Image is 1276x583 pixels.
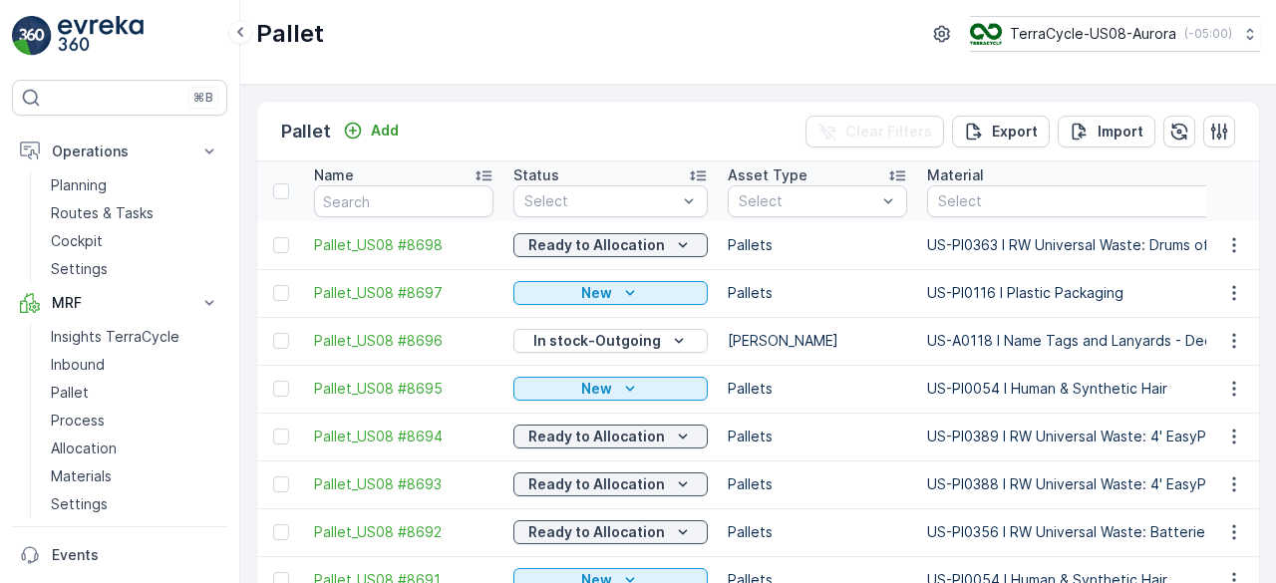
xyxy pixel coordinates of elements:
[43,435,227,462] a: Allocation
[281,118,331,146] p: Pallet
[273,237,289,253] div: Toggle Row Selected
[52,293,187,313] p: MRF
[528,474,665,494] p: Ready to Allocation
[992,122,1038,142] p: Export
[581,379,612,399] p: New
[528,427,665,446] p: Ready to Allocation
[513,377,708,401] button: New
[335,119,407,143] button: Add
[51,203,154,223] p: Routes & Tasks
[728,427,907,446] p: Pallets
[739,191,876,211] p: Select
[314,331,493,351] a: Pallet_US08 #8696
[43,199,227,227] a: Routes & Tasks
[51,383,89,403] p: Pallet
[58,16,144,56] img: logo_light-DOdMpM7g.png
[51,175,107,195] p: Planning
[52,142,187,161] p: Operations
[12,283,227,323] button: MRF
[513,520,708,544] button: Ready to Allocation
[805,116,944,147] button: Clear Filters
[51,438,117,458] p: Allocation
[273,476,289,492] div: Toggle Row Selected
[43,255,227,283] a: Settings
[51,466,112,486] p: Materials
[314,165,354,185] p: Name
[314,522,493,542] a: Pallet_US08 #8692
[43,171,227,199] a: Planning
[970,16,1260,52] button: TerraCycle-US08-Aurora(-05:00)
[51,411,105,431] p: Process
[371,121,399,141] p: Add
[970,23,1002,45] img: image_ci7OI47.png
[43,227,227,255] a: Cockpit
[273,285,289,301] div: Toggle Row Selected
[43,379,227,407] a: Pallet
[528,522,665,542] p: Ready to Allocation
[513,329,708,353] button: In stock-Outgoing
[314,235,493,255] a: Pallet_US08 #8698
[51,259,108,279] p: Settings
[193,90,213,106] p: ⌘B
[51,231,103,251] p: Cockpit
[43,351,227,379] a: Inbound
[12,16,52,56] img: logo
[728,283,907,303] p: Pallets
[528,235,665,255] p: Ready to Allocation
[728,165,807,185] p: Asset Type
[1184,26,1232,42] p: ( -05:00 )
[43,490,227,518] a: Settings
[728,331,907,351] p: [PERSON_NAME]
[314,427,493,446] a: Pallet_US08 #8694
[581,283,612,303] p: New
[728,235,907,255] p: Pallets
[43,407,227,435] a: Process
[273,524,289,540] div: Toggle Row Selected
[314,474,493,494] a: Pallet_US08 #8693
[524,191,677,211] p: Select
[273,381,289,397] div: Toggle Row Selected
[728,379,907,399] p: Pallets
[52,545,219,565] p: Events
[43,323,227,351] a: Insights TerraCycle
[43,462,227,490] a: Materials
[845,122,932,142] p: Clear Filters
[314,185,493,217] input: Search
[273,333,289,349] div: Toggle Row Selected
[927,165,984,185] p: Material
[51,355,105,375] p: Inbound
[256,18,324,50] p: Pallet
[513,165,559,185] p: Status
[12,535,227,575] a: Events
[1058,116,1155,147] button: Import
[1010,24,1176,44] p: TerraCycle-US08-Aurora
[51,327,179,347] p: Insights TerraCycle
[12,132,227,171] button: Operations
[314,379,493,399] a: Pallet_US08 #8695
[314,283,493,303] a: Pallet_US08 #8697
[1098,122,1143,142] p: Import
[51,494,108,514] p: Settings
[952,116,1050,147] button: Export
[513,281,708,305] button: New
[513,472,708,496] button: Ready to Allocation
[513,425,708,448] button: Ready to Allocation
[728,474,907,494] p: Pallets
[533,331,661,351] p: In stock-Outgoing
[513,233,708,257] button: Ready to Allocation
[273,429,289,444] div: Toggle Row Selected
[728,522,907,542] p: Pallets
